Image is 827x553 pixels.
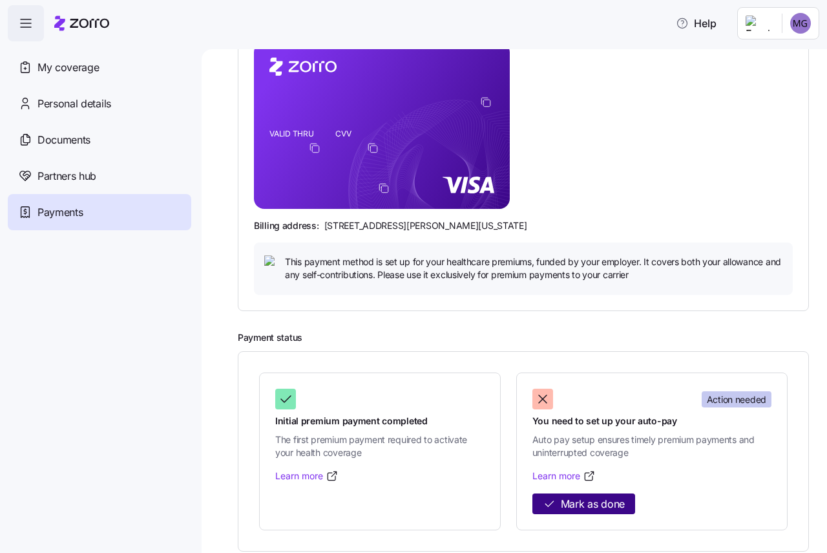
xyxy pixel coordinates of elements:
[269,129,314,138] tspan: VALID THRU
[37,60,99,76] span: My coverage
[532,433,771,460] span: Auto pay setup ensures timely premium payments and uninterrupted coverage
[238,332,809,344] h2: Payment status
[378,182,390,194] button: copy-to-clipboard
[275,433,485,460] span: The first premium payment required to activate your health coverage
[8,158,191,194] a: Partners hub
[254,219,319,232] span: Billing address:
[665,10,727,36] button: Help
[37,204,83,221] span: Payments
[275,415,485,428] span: Initial premium payment completed
[37,96,111,112] span: Personal details
[532,415,771,428] span: You need to set up your auto-pay
[8,85,191,122] a: Personal details
[790,13,811,34] img: 628ab5e5254df80afe2bcdb5b96530fc
[324,219,527,232] span: [STREET_ADDRESS][PERSON_NAME][US_STATE]
[367,142,379,154] button: copy-to-clipboard
[746,16,771,31] img: Employer logo
[480,96,492,108] button: copy-to-clipboard
[264,255,280,271] img: icon bulb
[335,129,351,138] tspan: CVV
[707,393,766,406] span: Action needed
[285,255,782,282] span: This payment method is set up for your healthcare premiums, funded by your employer. It covers bo...
[37,168,96,184] span: Partners hub
[8,49,191,85] a: My coverage
[532,493,635,515] button: Mark as done
[676,16,717,31] span: Help
[532,470,596,483] a: Learn more
[37,132,90,148] span: Documents
[8,194,191,230] a: Payments
[309,142,320,154] button: copy-to-clipboard
[561,496,625,512] span: Mark as done
[275,470,339,483] a: Learn more
[8,122,191,158] a: Documents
